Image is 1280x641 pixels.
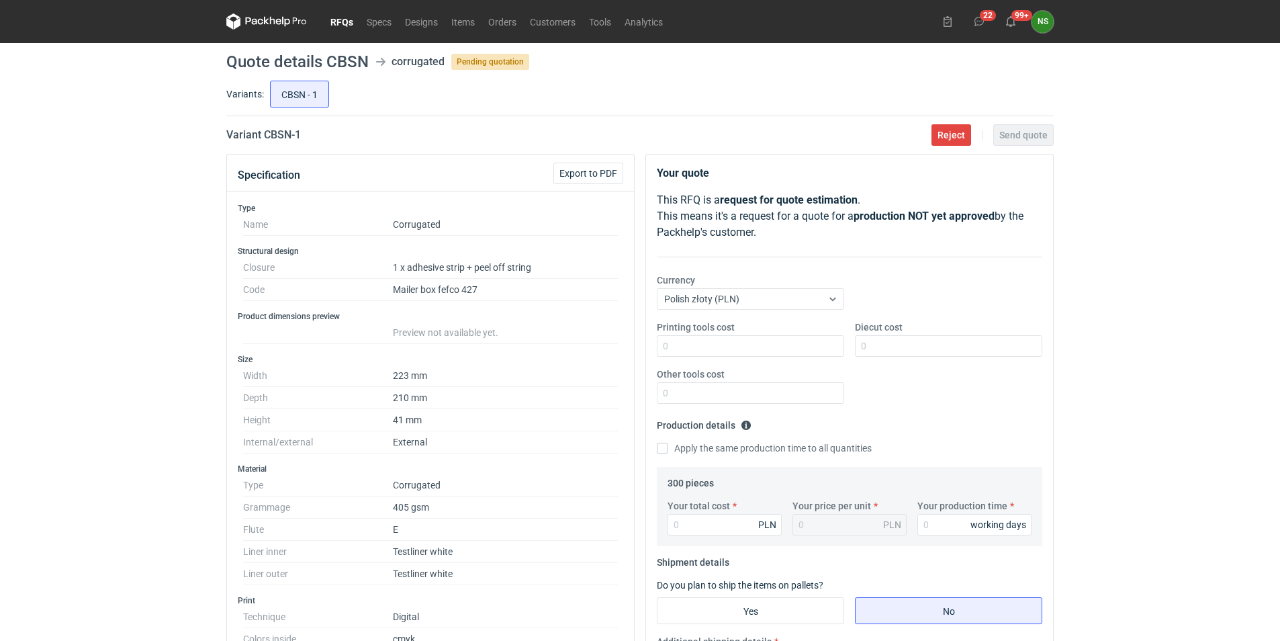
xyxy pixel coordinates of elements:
label: Printing tools cost [657,320,735,334]
input: 0 [668,514,782,536]
dt: Width [243,365,393,387]
p: This RFQ is a . This means it's a request for a quote for a by the Packhelp's customer. [657,192,1042,241]
span: Pending quotation [451,54,529,70]
legend: 300 pieces [668,472,714,488]
div: PLN [883,518,901,531]
dt: Liner inner [243,541,393,563]
a: Specs [360,13,398,30]
h2: Variant CBSN - 1 [226,127,301,143]
a: Analytics [618,13,670,30]
button: Specification [238,159,300,191]
div: Natalia Stępak [1032,11,1054,33]
dd: Testliner white [393,563,618,585]
dt: Height [243,409,393,431]
h3: Product dimensions preview [238,311,623,322]
button: NS [1032,11,1054,33]
span: Polish złoty (PLN) [664,294,739,304]
legend: Shipment details [657,552,729,568]
label: Diecut cost [855,320,903,334]
button: Export to PDF [553,163,623,184]
dt: Technique [243,606,393,628]
dt: Internal/external [243,431,393,454]
dt: Type [243,474,393,497]
span: Send quote [999,130,1048,140]
label: Your total cost [668,499,730,513]
svg: Packhelp Pro [226,13,307,30]
div: PLN [758,518,776,531]
h3: Print [238,595,623,606]
input: 0 [917,514,1032,536]
a: Customers [523,13,582,30]
strong: request for quote estimation [720,194,858,206]
input: 0 [657,335,844,357]
label: Do you plan to ship the items on pallets? [657,580,823,591]
dt: Closure [243,257,393,279]
a: Orders [482,13,523,30]
input: 0 [855,335,1042,357]
label: Your price per unit [792,499,871,513]
label: Your production time [917,499,1007,513]
label: Apply the same production time to all quantities [657,441,872,455]
span: Preview not available yet. [393,327,498,338]
dd: 210 mm [393,387,618,409]
label: No [855,597,1042,624]
dd: 405 gsm [393,497,618,519]
legend: Production details [657,415,751,431]
h3: Type [238,203,623,214]
h3: Material [238,464,623,474]
label: Yes [657,597,844,624]
dd: Digital [393,606,618,628]
dt: Flute [243,519,393,541]
input: 0 [657,382,844,404]
button: Send quote [993,124,1054,146]
dd: Corrugated [393,474,618,497]
button: 22 [968,11,990,32]
strong: Your quote [657,167,709,179]
dt: Name [243,214,393,236]
label: Other tools cost [657,368,725,381]
span: Reject [938,130,965,140]
div: corrugated [392,54,445,70]
dt: Depth [243,387,393,409]
a: RFQs [324,13,360,30]
h1: Quote details CBSN [226,54,369,70]
dd: Testliner white [393,541,618,563]
a: Items [445,13,482,30]
strong: production NOT yet approved [854,210,995,222]
dd: 1 x adhesive strip + peel off string [393,257,618,279]
dt: Liner outer [243,563,393,585]
dd: 223 mm [393,365,618,387]
div: working days [970,518,1026,531]
h3: Size [238,354,623,365]
dd: 41 mm [393,409,618,431]
dt: Grammage [243,497,393,519]
span: Export to PDF [559,169,617,178]
dd: E [393,519,618,541]
a: Tools [582,13,618,30]
h3: Structural design [238,246,623,257]
dd: Corrugated [393,214,618,236]
label: Currency [657,273,695,287]
label: Variants: [226,87,264,101]
label: CBSN - 1 [270,81,329,108]
a: Designs [398,13,445,30]
dd: External [393,431,618,454]
dt: Code [243,279,393,301]
button: 99+ [1000,11,1021,32]
dd: Mailer box fefco 427 [393,279,618,301]
button: Reject [931,124,971,146]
